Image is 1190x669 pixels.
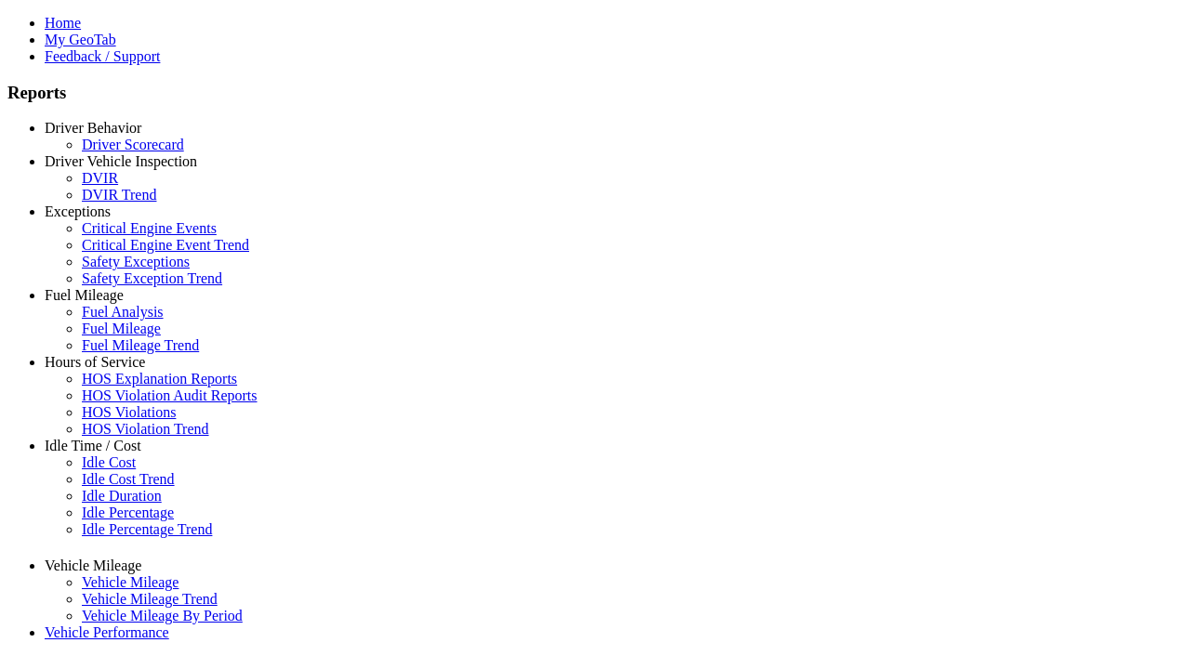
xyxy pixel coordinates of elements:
a: Idle Cost [82,454,136,470]
a: Vehicle Mileage [82,574,178,590]
a: HOS Violation Audit Reports [82,387,258,403]
a: Vehicle Mileage Trend [82,591,218,607]
a: Safety Exceptions [82,254,190,269]
h3: Reports [7,83,1183,103]
a: Driver Scorecard [82,137,184,152]
a: HOS Explanation Reports [82,371,237,387]
a: Fuel Mileage Trend [82,337,199,353]
a: Safety Exception Trend [82,270,222,286]
a: Fuel Analysis [82,304,164,320]
a: My GeoTab [45,32,116,47]
a: Idle Percentage Trend [82,521,212,537]
a: DVIR [82,170,118,186]
a: Home [45,15,81,31]
a: Fuel Mileage [45,287,124,303]
a: DVIR Trend [82,187,156,203]
a: Idle Percentage [82,505,174,520]
a: Driver Behavior [45,120,141,136]
a: Feedback / Support [45,48,160,64]
a: Exceptions [45,203,111,219]
a: Hours of Service [45,354,145,370]
a: Fuel Mileage [82,321,161,336]
a: HOS Violations [82,404,176,420]
a: Driver Vehicle Inspection [45,153,197,169]
a: HOS Violation Trend [82,421,209,437]
a: Vehicle Performance [45,624,169,640]
a: Idle Time / Cost [45,438,141,453]
a: Idle Cost Trend [82,471,175,487]
a: Idle Duration [82,488,162,504]
a: Critical Engine Event Trend [82,237,249,253]
a: Vehicle Mileage By Period [82,608,243,623]
a: Critical Engine Events [82,220,217,236]
a: Vehicle Mileage [45,557,141,573]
